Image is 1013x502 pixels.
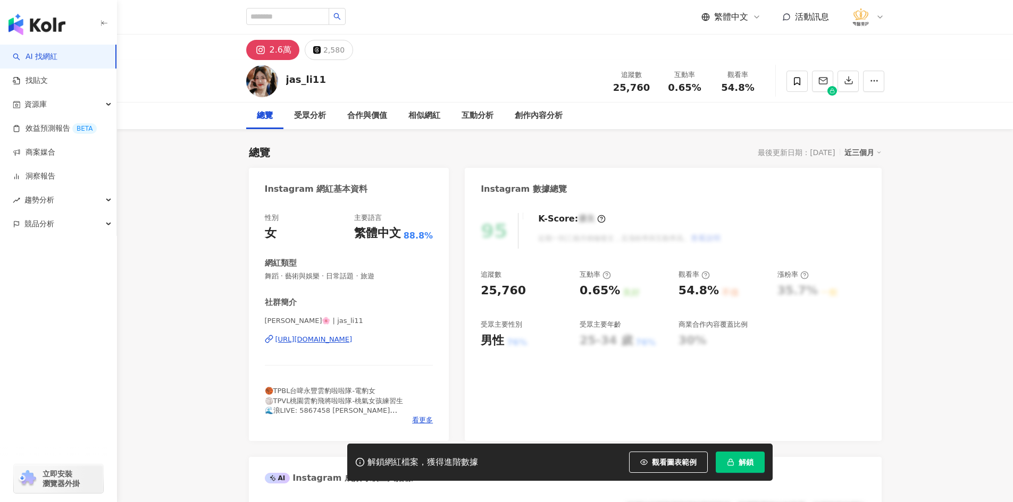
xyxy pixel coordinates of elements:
div: 解鎖網紅檔案，獲得進階數據 [367,457,478,468]
img: logo [9,14,65,35]
div: 漲粉率 [777,270,809,279]
div: 主要語言 [354,213,382,223]
div: K-Score : [538,213,606,225]
div: 近三個月 [844,146,882,159]
span: 競品分析 [24,212,54,236]
button: 解鎖 [716,452,765,473]
div: 受眾分析 [294,109,326,122]
a: [URL][DOMAIN_NAME] [265,335,433,344]
span: rise [13,197,20,204]
div: 受眾主要年齡 [580,320,621,329]
div: 追蹤數 [481,270,501,279]
span: 觀看圖表範例 [652,458,697,466]
div: 觀看率 [679,270,710,279]
div: jas_li11 [286,73,326,86]
img: chrome extension [17,470,38,487]
div: 總覽 [257,109,273,122]
div: 觀看率 [718,70,758,80]
div: 商業合作內容覆蓋比例 [679,320,748,329]
a: 商案媒合 [13,147,55,158]
div: [URL][DOMAIN_NAME] [275,335,353,344]
div: 相似網紅 [408,109,440,122]
div: 創作內容分析 [515,109,563,122]
div: 受眾主要性別 [481,320,522,329]
div: 社群簡介 [265,297,297,308]
div: Instagram 數據總覽 [481,183,567,195]
span: 25,760 [613,82,650,93]
img: KOL Avatar [246,65,278,97]
div: 女 [265,225,277,242]
div: 合作與價值 [347,109,387,122]
span: 活動訊息 [795,12,829,22]
div: 0.65% [580,283,620,299]
a: chrome extension立即安裝 瀏覽器外掛 [14,464,103,493]
a: 找貼文 [13,75,48,86]
div: 男性 [481,333,504,349]
span: 繁體中文 [714,11,748,23]
a: 效益預測報告BETA [13,123,97,134]
div: 互動率 [580,270,611,279]
button: 2.6萬 [246,40,299,60]
div: Instagram 網紅基本資料 [265,183,368,195]
span: 立即安裝 瀏覽器外掛 [43,469,80,488]
div: 54.8% [679,283,719,299]
div: 總覽 [249,145,270,160]
button: 觀看圖表範例 [629,452,708,473]
div: 互動分析 [462,109,493,122]
div: 網紅類型 [265,258,297,269]
span: 看更多 [412,415,433,425]
span: 54.8% [721,82,754,93]
div: 2,580 [323,42,345,57]
button: 2,580 [305,40,353,60]
span: 趨勢分析 [24,188,54,212]
div: 最後更新日期：[DATE] [758,148,835,157]
span: 資源庫 [24,92,47,116]
a: searchAI 找網紅 [13,52,57,62]
div: 繁體中文 [354,225,401,242]
div: 性別 [265,213,279,223]
span: search [333,13,341,20]
div: 2.6萬 [270,42,291,57]
a: 洞察報告 [13,171,55,182]
span: 88.8% [404,230,433,242]
span: 解鎖 [739,458,754,466]
span: 舞蹈 · 藝術與娛樂 · 日常話題 · 旅遊 [265,271,433,281]
span: 0.65% [668,82,701,93]
div: 25,760 [481,283,526,299]
img: %E6%B3%95%E5%96%AC%E9%86%AB%E7%BE%8E%E8%A8%BA%E6%89%80_LOGO%20.png [851,7,871,27]
div: 互動率 [665,70,705,80]
span: 🏀TPBL台啤永豐雲豹啦啦隊-電豹女 🏐TPVL桃園雲豹飛將啦啦隊-桃氣女孩練習生 🌊浪LIVE: 5867458 [PERSON_NAME] 💌工作邀約請洽: [EMAIL_ADDRESS][... [265,387,404,433]
span: [PERSON_NAME]🌸 | jas_li11 [265,316,433,326]
div: 追蹤數 [612,70,652,80]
